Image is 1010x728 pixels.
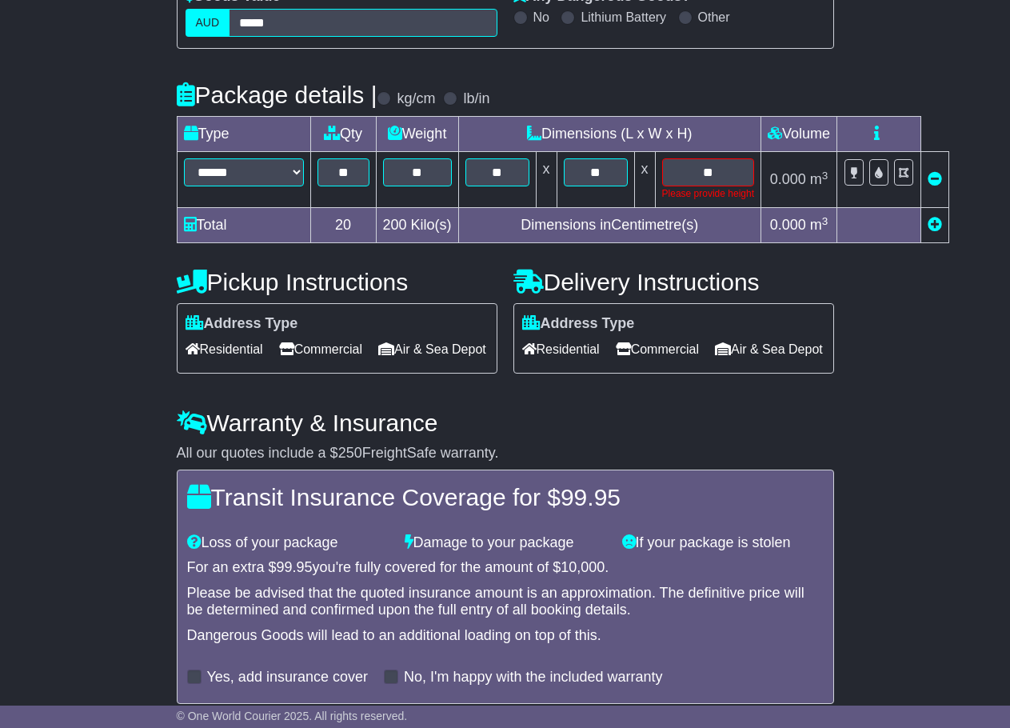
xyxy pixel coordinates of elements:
span: 250 [338,445,362,461]
label: Lithium Battery [581,10,666,25]
span: 0.000 [770,217,806,233]
span: 99.95 [561,484,621,510]
td: Total [177,208,310,243]
td: Dimensions (L x W x H) [458,117,760,152]
label: AUD [186,9,230,37]
td: x [634,152,655,208]
span: Commercial [616,337,699,362]
span: 200 [383,217,407,233]
td: Weight [376,117,458,152]
td: x [536,152,557,208]
td: Qty [310,117,376,152]
span: 0.000 [770,171,806,187]
label: lb/in [463,90,489,108]
span: Residential [186,337,263,362]
div: Please provide height [662,186,754,201]
td: Type [177,117,310,152]
span: 10,000 [561,559,605,575]
a: Add new item [928,217,942,233]
span: Air & Sea Depot [378,337,486,362]
h4: Pickup Instructions [177,269,497,295]
label: kg/cm [397,90,435,108]
span: 99.95 [277,559,313,575]
td: 20 [310,208,376,243]
span: Residential [522,337,600,362]
div: All our quotes include a $ FreightSafe warranty. [177,445,834,462]
label: Other [698,10,730,25]
div: Loss of your package [179,534,397,552]
div: Damage to your package [397,534,614,552]
span: Commercial [279,337,362,362]
sup: 3 [822,215,828,227]
h4: Package details | [177,82,377,108]
h4: Delivery Instructions [513,269,834,295]
a: Remove this item [928,171,942,187]
td: Dimensions in Centimetre(s) [458,208,760,243]
h4: Warranty & Insurance [177,410,834,436]
div: For an extra $ you're fully covered for the amount of $ . [187,559,824,577]
span: m [810,217,828,233]
label: Address Type [522,315,635,333]
td: Volume [761,117,837,152]
div: Please be advised that the quoted insurance amount is an approximation. The definitive price will... [187,585,824,619]
label: No [533,10,549,25]
label: Address Type [186,315,298,333]
span: © One World Courier 2025. All rights reserved. [177,710,408,722]
span: Air & Sea Depot [715,337,823,362]
td: Kilo(s) [376,208,458,243]
sup: 3 [822,170,828,182]
div: Dangerous Goods will lead to an additional loading on top of this. [187,627,824,645]
h4: Transit Insurance Coverage for $ [187,484,824,510]
label: No, I'm happy with the included warranty [404,669,663,686]
div: If your package is stolen [614,534,832,552]
span: m [810,171,828,187]
label: Yes, add insurance cover [207,669,368,686]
